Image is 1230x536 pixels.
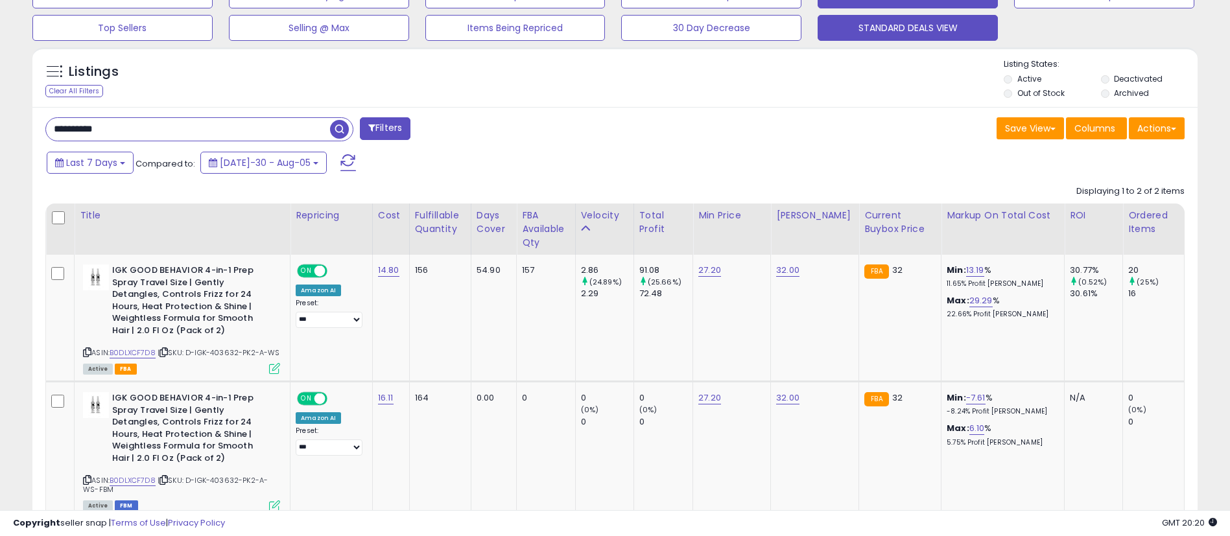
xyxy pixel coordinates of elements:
div: [PERSON_NAME] [776,209,853,222]
small: (25%) [1137,277,1159,287]
b: Min: [947,391,966,404]
label: Deactivated [1114,73,1163,84]
b: Min: [947,264,966,276]
th: The percentage added to the cost of goods (COGS) that forms the calculator for Min & Max prices. [941,204,1065,255]
div: Title [80,209,285,222]
div: seller snap | | [13,517,225,530]
div: 0 [581,392,633,404]
div: 2.86 [581,264,633,276]
span: [DATE]-30 - Aug-05 [220,156,311,169]
span: OFF [325,393,346,404]
div: 30.61% [1070,288,1122,299]
a: 13.19 [966,264,984,277]
div: 72.48 [639,288,693,299]
div: Markup on Total Cost [947,209,1059,222]
button: Top Sellers [32,15,213,41]
a: 29.29 [969,294,993,307]
small: FBA [864,264,888,279]
span: 2025-08-13 20:20 GMT [1162,517,1217,529]
div: Amazon AI [296,285,341,296]
div: Displaying 1 to 2 of 2 items [1076,185,1185,198]
span: Last 7 Days [66,156,117,169]
span: ON [298,393,314,404]
span: | SKU: D-IGK-403632-PK2-A-WS-FBM [83,475,268,495]
div: 157 [522,264,565,276]
small: (24.89%) [589,277,622,287]
div: 0 [522,392,565,404]
p: Listing States: [1004,58,1198,71]
a: 14.80 [378,264,399,277]
div: ROI [1070,209,1117,222]
div: % [947,295,1054,319]
div: % [947,392,1054,416]
small: FBA [864,392,888,406]
a: 27.20 [698,264,721,277]
div: 2.29 [581,288,633,299]
span: Compared to: [136,157,195,170]
span: Columns [1074,122,1115,135]
span: 32 [892,264,903,276]
span: FBA [115,364,137,375]
div: 0 [639,392,693,404]
b: IGK GOOD BEHAVIOR 4-in-1 Prep Spray Travel Size | Gently Detangles, Controls Frizz for 24 Hours, ... [112,392,270,467]
div: FBA Available Qty [522,209,569,250]
span: All listings currently available for purchase on Amazon [83,364,113,375]
small: (25.66%) [648,277,681,287]
div: % [947,423,1054,447]
div: Velocity [581,209,628,222]
a: 32.00 [776,391,799,404]
div: N/A [1070,392,1113,404]
div: Min Price [698,209,765,222]
div: 164 [415,392,461,404]
label: Archived [1114,87,1149,99]
button: Actions [1129,117,1185,139]
button: Selling @ Max [229,15,409,41]
a: Privacy Policy [168,517,225,529]
label: Out of Stock [1017,87,1065,99]
button: Filters [360,117,410,140]
button: Save View [997,117,1064,139]
div: Cost [378,209,404,222]
div: 91.08 [639,264,693,276]
a: B0DLXCF7D8 [110,475,156,486]
button: Columns [1066,117,1127,139]
b: IGK GOOD BEHAVIOR 4-in-1 Prep Spray Travel Size | Gently Detangles, Controls Frizz for 24 Hours, ... [112,264,270,340]
b: Max: [947,294,969,307]
p: 5.75% Profit [PERSON_NAME] [947,438,1054,447]
a: -7.61 [966,391,986,404]
div: 20 [1128,264,1184,276]
div: 0 [1128,392,1184,404]
a: 32.00 [776,264,799,277]
div: Repricing [296,209,367,222]
div: Fulfillable Quantity [415,209,466,236]
img: 412Ag+SP1sL._SL40_.jpg [83,392,109,418]
div: Current Buybox Price [864,209,936,236]
div: Preset: [296,426,362,456]
div: Preset: [296,299,362,328]
button: Last 7 Days [47,152,134,174]
button: 30 Day Decrease [621,15,801,41]
button: [DATE]-30 - Aug-05 [200,152,327,174]
span: OFF [325,266,346,277]
img: 412Ag+SP1sL._SL40_.jpg [83,264,109,290]
span: 32 [892,391,903,404]
div: Days Cover [477,209,511,236]
p: -8.24% Profit [PERSON_NAME] [947,407,1054,416]
div: 0 [639,416,693,428]
button: Items Being Repriced [425,15,606,41]
small: (0.52%) [1078,277,1107,287]
div: Clear All Filters [45,85,103,97]
a: 16.11 [378,391,394,404]
small: (0%) [639,404,657,415]
div: 54.90 [477,264,506,276]
div: 156 [415,264,461,276]
div: 30.77% [1070,264,1122,276]
a: 27.20 [698,391,721,404]
span: ON [298,266,314,277]
span: | SKU: D-IGK-403632-PK2-A-WS [158,347,280,358]
div: 0.00 [477,392,506,404]
div: Ordered Items [1128,209,1179,236]
div: Total Profit [639,209,688,236]
small: (0%) [581,404,599,415]
div: % [947,264,1054,288]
